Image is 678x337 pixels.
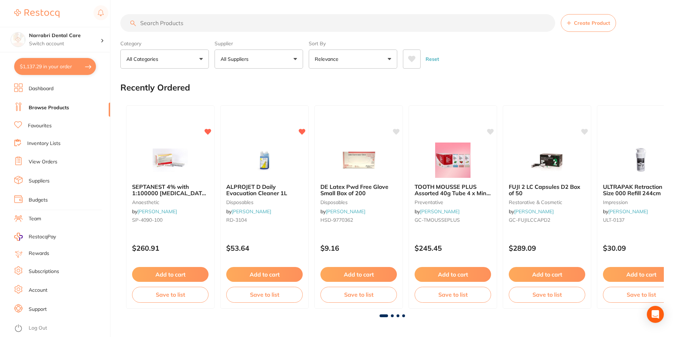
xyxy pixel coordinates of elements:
[120,40,209,47] label: Category
[132,244,209,252] p: $260.91
[14,233,23,241] img: RestocqPay
[14,9,59,18] img: Restocq Logo
[415,217,491,223] small: GC-TMOUSSEPLUS
[509,208,554,215] span: by
[320,184,397,197] b: DE Latex Pwd Free Glove Small Box of 200
[120,14,555,32] input: Search Products
[509,217,585,223] small: GC-FUJILCCAPD2
[132,217,209,223] small: SP-4090-100
[126,56,161,63] p: All Categories
[514,208,554,215] a: [PERSON_NAME]
[29,268,59,275] a: Subscriptions
[132,199,209,205] small: anaesthetic
[423,50,441,69] button: Reset
[29,32,101,39] h4: Narrabri Dental Care
[574,20,610,26] span: Create Product
[120,83,190,93] h2: Recently Ordered
[647,306,664,323] div: Open Intercom Messenger
[29,215,41,222] a: Team
[524,143,570,178] img: FUJI 2 LC Capsules D2 Box of 50
[226,244,303,252] p: $53.64
[415,267,491,282] button: Add to cart
[309,40,397,47] label: Sort By
[415,199,491,205] small: preventative
[561,14,616,32] button: Create Product
[226,208,271,215] span: by
[320,267,397,282] button: Add to cart
[509,287,585,302] button: Save to list
[29,306,47,313] a: Support
[315,56,341,63] p: Relevance
[226,287,303,302] button: Save to list
[415,208,460,215] span: by
[29,250,49,257] a: Rewards
[320,217,397,223] small: HSD-9770362
[336,143,382,178] img: DE Latex Pwd Free Glove Small Box of 200
[320,287,397,302] button: Save to list
[509,184,585,197] b: FUJI 2 LC Capsules D2 Box of 50
[618,143,664,178] img: ULTRAPAK Retraction Cord Size 000 Refill 244cm
[415,287,491,302] button: Save to list
[608,208,648,215] a: [PERSON_NAME]
[29,178,50,185] a: Suppliers
[132,208,177,215] span: by
[29,85,53,92] a: Dashboard
[415,184,491,197] b: TOOTH MOUSSE PLUS Assorted 40g Tube 4 x Mint & Straw 2 x Van
[29,40,101,47] p: Switch account
[320,244,397,252] p: $9.16
[29,233,56,240] span: RestocqPay
[215,50,303,69] button: All Suppliers
[29,104,69,111] a: Browse Products
[29,197,48,204] a: Budgets
[320,199,397,205] small: disposables
[14,5,59,22] a: Restocq Logo
[309,50,397,69] button: Relevance
[226,267,303,282] button: Add to cart
[420,208,460,215] a: [PERSON_NAME]
[226,217,303,223] small: RD-3104
[226,199,303,205] small: disposables
[11,33,25,47] img: Narrabri Dental Care
[509,244,585,252] p: $289.09
[137,208,177,215] a: [PERSON_NAME]
[132,267,209,282] button: Add to cart
[232,208,271,215] a: [PERSON_NAME]
[29,287,47,294] a: Account
[27,140,61,147] a: Inventory Lists
[14,323,108,334] button: Log Out
[241,143,287,178] img: ALPROJET D Daily Evacuation Cleaner 1L
[326,208,365,215] a: [PERSON_NAME]
[215,40,303,47] label: Supplier
[29,158,57,165] a: View Orders
[430,143,476,178] img: TOOTH MOUSSE PLUS Assorted 40g Tube 4 x Mint & Straw 2 x Van
[132,184,209,197] b: SEPTANEST 4% with 1:100000 adrenalin 2.2ml 2xBox 50 GOLD
[509,199,585,205] small: restorative & cosmetic
[226,184,303,197] b: ALPROJET D Daily Evacuation Cleaner 1L
[14,58,96,75] button: $1,137.29 in your order
[221,56,251,63] p: All Suppliers
[415,244,491,252] p: $245.45
[132,287,209,302] button: Save to list
[509,267,585,282] button: Add to cart
[28,122,52,129] a: Favourites
[120,50,209,69] button: All Categories
[147,143,193,178] img: SEPTANEST 4% with 1:100000 adrenalin 2.2ml 2xBox 50 GOLD
[603,208,648,215] span: by
[14,233,56,241] a: RestocqPay
[320,208,365,215] span: by
[29,325,47,332] a: Log Out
